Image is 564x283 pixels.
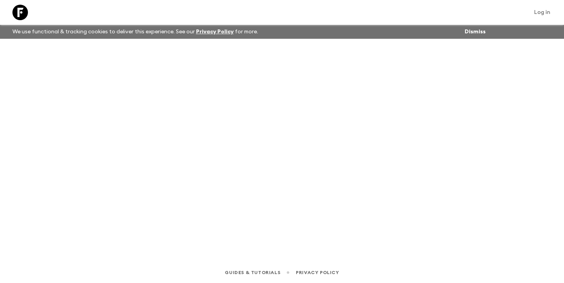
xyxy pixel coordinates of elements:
button: Dismiss [463,26,488,37]
a: Privacy Policy [296,268,339,277]
a: Privacy Policy [196,29,234,35]
a: Guides & Tutorials [225,268,280,277]
a: Log in [530,7,555,18]
p: We use functional & tracking cookies to deliver this experience. See our for more. [9,25,261,39]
